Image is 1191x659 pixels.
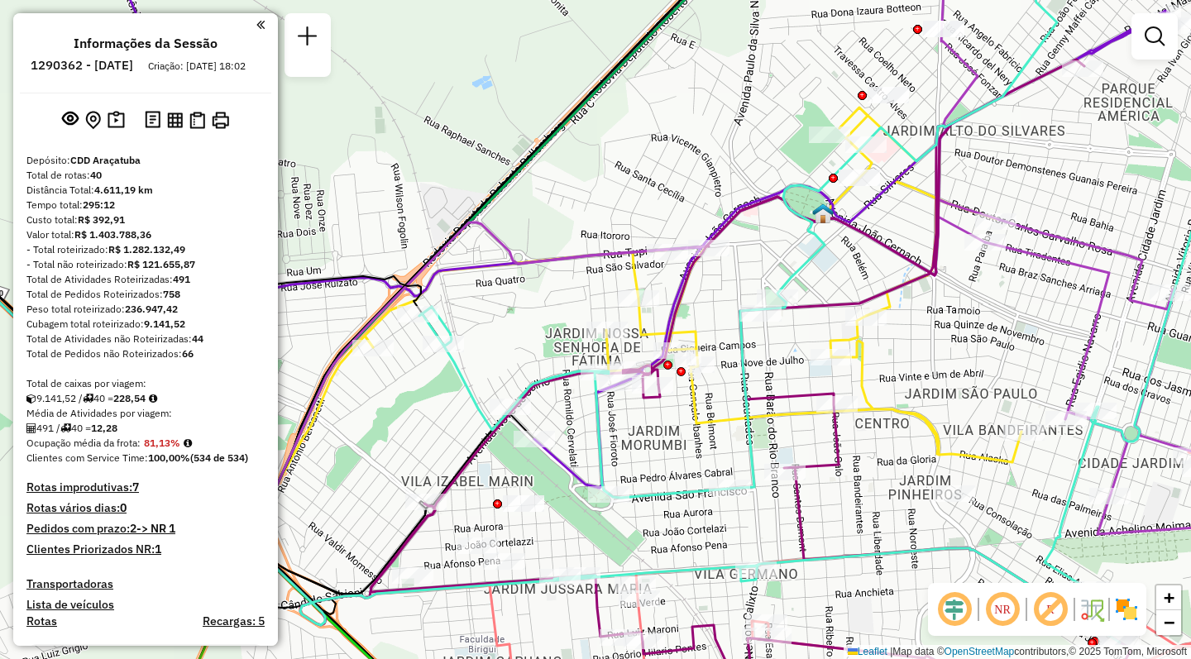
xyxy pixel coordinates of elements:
[1031,590,1070,629] span: Exibir rótulo
[26,317,265,332] div: Cubagem total roteirizado:
[1156,585,1181,610] a: Zoom in
[59,107,82,133] button: Exibir sessão original
[26,394,36,404] i: Cubagem total roteirizado
[26,183,265,198] div: Distância Total:
[26,153,265,168] div: Depósito:
[868,87,909,103] div: Atividade não roteirizada - WANDERLEY SILVA FERR
[26,437,141,449] span: Ocupação média da frota:
[1079,596,1105,623] img: Fluxo de ruas
[149,394,157,404] i: Meta Caixas/viagem: 220,40 Diferença: 8,14
[91,422,117,434] strong: 12,28
[26,257,265,272] div: - Total não roteirizado:
[26,598,265,612] h4: Lista de veículos
[74,36,218,51] h4: Informações da Sessão
[812,203,834,224] img: BIRIGUI
[26,242,265,257] div: - Total roteirizado:
[26,287,265,302] div: Total de Pedidos Roteirizados:
[141,59,252,74] div: Criação: [DATE] 18:02
[108,243,185,255] strong: R$ 1.282.132,49
[186,108,208,132] button: Visualizar Romaneio
[26,227,265,242] div: Valor total:
[484,553,525,570] div: Atividade não roteirizada - JONES MORIO SAKATA
[155,542,161,556] strong: 1
[26,376,265,391] div: Total de caixas por viagem:
[1138,20,1171,53] a: Exibir filtros
[144,318,185,330] strong: 9.141,52
[141,107,164,133] button: Logs desbloquear sessão
[184,438,192,448] em: Média calculada utilizando a maior ocupação (%Peso ou %Cubagem) de cada rota da sessão. Rotas cro...
[923,21,964,37] div: Atividade não roteirizada - THIAGO MENDES REATTO
[890,646,892,657] span: |
[26,346,265,361] div: Total de Pedidos não Roteirizados:
[26,391,265,406] div: 9.141,52 / 40 =
[26,451,148,464] span: Clientes com Service Time:
[256,15,265,34] a: Clique aqui para minimizar o painel
[31,58,133,73] h6: 1290362 - [DATE]
[78,213,125,226] strong: R$ 392,91
[26,406,265,421] div: Média de Atividades por viagem:
[26,168,265,183] div: Total de rotas:
[125,303,178,315] strong: 236.947,42
[26,501,265,515] h4: Rotas vários dias:
[60,423,71,433] i: Total de rotas
[945,646,1015,657] a: OpenStreetMap
[26,332,265,346] div: Total de Atividades não Roteirizadas:
[26,213,265,227] div: Custo total:
[136,521,175,536] strong: -> NR 1
[104,107,128,133] button: Painel de Sugestão
[26,302,265,317] div: Peso total roteirizado:
[82,107,104,133] button: Centralizar mapa no depósito ou ponto de apoio
[70,154,141,166] strong: CDD Araçatuba
[934,485,975,502] div: Atividade não roteirizada - A D L COMERCIO DE CO
[192,332,203,345] strong: 44
[203,614,265,628] h4: Recargas: 5
[182,347,194,360] strong: 66
[588,486,629,503] div: Atividade não roteirizada - VERA LUCIA GOMES DA SILVA RESTAURANTE LT
[173,273,190,285] strong: 491
[26,522,175,536] h4: Pedidos com prazo:
[26,421,265,436] div: 491 / 40 =
[164,108,186,131] button: Visualizar relatório de Roteirização
[26,577,265,591] h4: Transportadoras
[26,272,265,287] div: Total de Atividades Roteirizadas:
[74,228,151,241] strong: R$ 1.403.788,36
[26,198,265,213] div: Tempo total:
[457,537,499,554] div: Atividade não roteirizada - ACADEMIA DA CERVEJA
[163,288,180,300] strong: 758
[1164,612,1174,633] span: −
[127,258,195,270] strong: R$ 121.655,87
[935,590,974,629] span: Ocultar deslocamento
[983,590,1022,629] span: Ocultar NR
[1113,596,1140,623] img: Exibir/Ocultar setores
[208,108,232,132] button: Imprimir Rotas
[113,392,146,404] strong: 228,54
[132,480,139,494] strong: 7
[26,614,57,628] a: Rotas
[291,20,324,57] a: Nova sessão e pesquisa
[839,170,880,186] div: Atividade não roteirizada - JOSE CARLOS SANCHES
[26,480,265,494] h4: Rotas improdutivas:
[392,567,433,584] div: Atividade não roteirizada - DIFRUTTI SORVETES LT
[94,184,153,196] strong: 4.611,19 km
[120,500,127,515] strong: 0
[83,394,93,404] i: Total de rotas
[1156,610,1181,635] a: Zoom out
[503,495,544,512] div: Atividade não roteirizada - MARLEI LUCI DOS SANT
[848,646,887,657] a: Leaflet
[1164,587,1174,608] span: +
[190,451,248,464] strong: (534 de 534)
[130,521,136,536] strong: 2
[144,437,180,449] strong: 81,13%
[148,451,190,464] strong: 100,00%
[90,169,102,181] strong: 40
[26,542,265,556] h4: Clientes Priorizados NR:
[844,645,1191,659] div: Map data © contributors,© 2025 TomTom, Microsoft
[83,198,115,211] strong: 295:12
[26,423,36,433] i: Total de Atividades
